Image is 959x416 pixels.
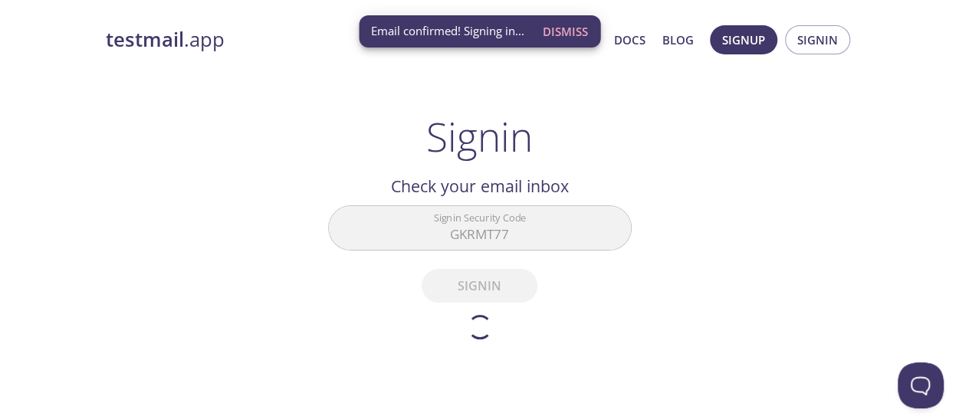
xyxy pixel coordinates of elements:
button: Dismiss [537,17,594,46]
a: Docs [614,30,645,50]
strong: testmail [106,26,184,53]
span: Dismiss [543,21,588,41]
iframe: Help Scout Beacon - Open [898,362,944,408]
span: Signup [722,30,765,50]
a: testmail.app [106,27,466,53]
button: Signin [785,25,850,54]
span: Email confirmed! Signing in... [371,23,524,39]
button: Signup [710,25,777,54]
h2: Check your email inbox [328,173,632,199]
h1: Signin [426,113,533,159]
a: Blog [662,30,694,50]
span: Signin [797,30,838,50]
